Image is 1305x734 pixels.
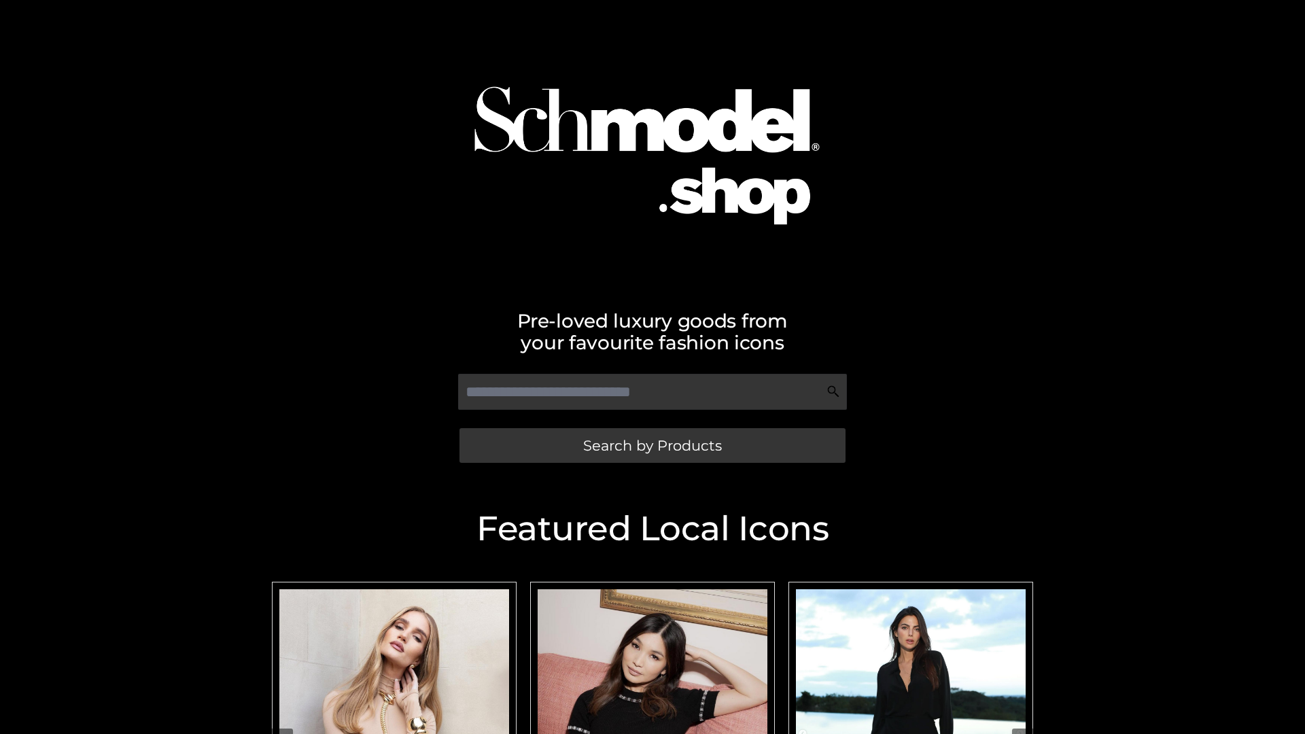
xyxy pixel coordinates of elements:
a: Search by Products [459,428,846,463]
span: Search by Products [583,438,722,453]
h2: Pre-loved luxury goods from your favourite fashion icons [265,310,1040,353]
img: Search Icon [826,385,840,398]
h2: Featured Local Icons​ [265,512,1040,546]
